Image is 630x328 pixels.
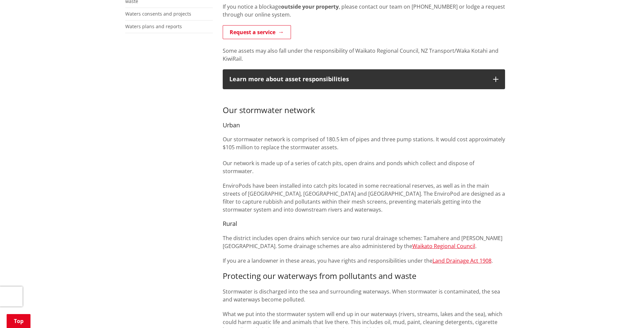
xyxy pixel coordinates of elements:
strong: outside your property [281,3,339,10]
iframe: Messenger Launcher [600,300,623,324]
h4: Urban [223,122,505,129]
h3: Protecting our waterways from pollutants and waste [223,271,505,281]
a: Land Drainage Act 1908 [432,257,491,264]
button: Learn more about asset responsibilities [223,69,505,89]
a: Request a service [223,25,291,39]
p: Some assets may also fall under the responsibility of Waikato Regional Council, NZ Transport/Waka... [223,47,505,63]
div: Learn more about asset responsibilities [229,76,487,83]
p: If you are a landowner in these areas, you have rights and responsibilities under the . [223,257,505,265]
a: Waikato Regional Council [412,242,475,250]
p: Our stormwater network is comprised of 180.5 km of pipes and three pump stations. It would cost a... [223,135,505,175]
a: Top [7,314,30,328]
h3: Our stormwater network [223,96,505,115]
p: If you notice a blockage , please contact our team on [PHONE_NUMBER] or lodge a request through o... [223,3,505,19]
a: Waters plans and reports [125,23,182,30]
h4: Rural [223,220,505,228]
a: Waters consents and projects [125,11,191,17]
p: The district includes open drains which service our two rural drainage schemes: Tamahere and [PER... [223,234,505,250]
p: EnviroPods have been installed into catch pits located in some recreational reserves, as well as ... [223,182,505,214]
p: Stormwater is discharged into the sea and surrounding waterways. When stormwater is contaminated,... [223,288,505,303]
